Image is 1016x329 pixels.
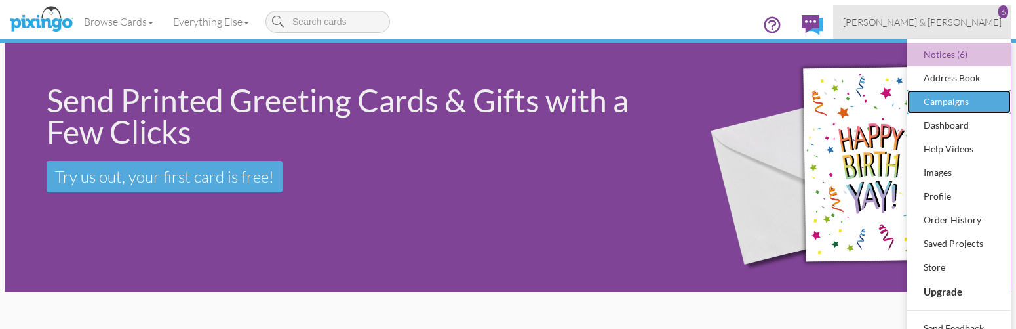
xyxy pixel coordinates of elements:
a: Upgrade [907,279,1011,304]
img: comments.svg [802,15,823,35]
a: Images [907,161,1011,185]
div: Help Videos [920,139,998,159]
div: Upgrade [920,281,998,302]
div: 6 [998,5,1008,18]
a: Browse Cards [74,5,163,38]
img: 942c5090-71ba-4bfc-9a92-ca782dcda692.png [686,24,1003,311]
div: Address Book [920,68,998,88]
a: Profile [907,185,1011,208]
a: Address Book [907,66,1011,90]
div: Profile [920,186,998,206]
a: Campaigns [907,90,1011,114]
a: Notices (6) [907,43,1011,66]
span: Try us out, your first card is free! [55,167,274,186]
a: Dashboard [907,114,1011,137]
input: Search cards [265,11,390,33]
a: Everything Else [163,5,259,38]
a: Order History [907,208,1011,232]
div: Store [920,257,998,277]
a: Try us out, your first card is free! [47,161,283,192]
img: pixingo logo [7,3,76,36]
a: Help Videos [907,137,1011,161]
span: [PERSON_NAME] & [PERSON_NAME] [843,16,1002,28]
a: Store [907,255,1011,279]
div: Send Printed Greeting Cards & Gifts with a Few Clicks [47,85,665,148]
div: Images [920,163,998,183]
div: Campaigns [920,92,998,112]
div: Notices (6) [920,45,998,64]
div: Saved Projects [920,234,998,253]
a: Saved Projects [907,232,1011,255]
div: Dashboard [920,116,998,135]
a: [PERSON_NAME] & [PERSON_NAME] 6 [833,5,1011,39]
div: Order History [920,210,998,230]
